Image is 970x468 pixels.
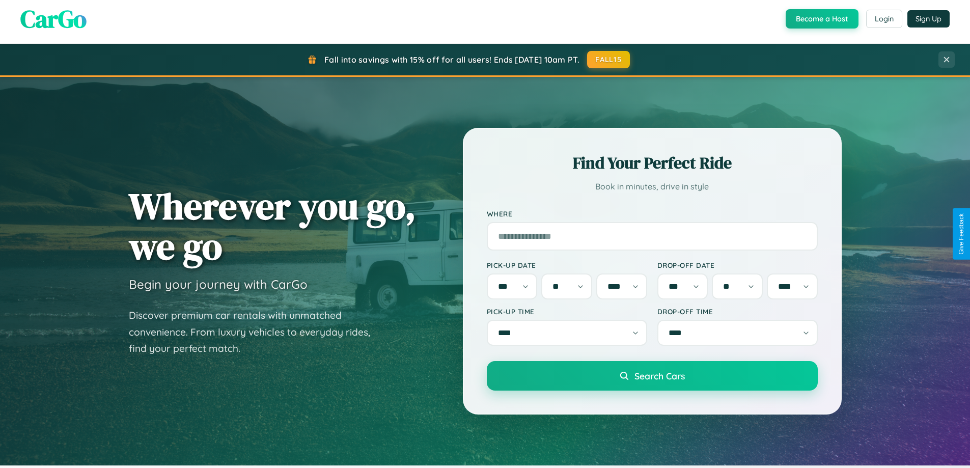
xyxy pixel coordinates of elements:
button: FALL15 [587,51,630,68]
div: Give Feedback [958,213,965,255]
button: Search Cars [487,361,818,391]
h1: Wherever you go, we go [129,186,416,266]
span: Fall into savings with 15% off for all users! Ends [DATE] 10am PT. [324,54,579,65]
button: Become a Host [786,9,858,29]
p: Discover premium car rentals with unmatched convenience. From luxury vehicles to everyday rides, ... [129,307,383,357]
label: Drop-off Time [657,307,818,316]
label: Where [487,209,818,218]
h2: Find Your Perfect Ride [487,152,818,174]
h3: Begin your journey with CarGo [129,277,308,292]
label: Pick-up Time [487,307,647,316]
label: Pick-up Date [487,261,647,269]
label: Drop-off Date [657,261,818,269]
p: Book in minutes, drive in style [487,179,818,194]
button: Login [866,10,902,28]
button: Sign Up [907,10,950,27]
span: Search Cars [634,370,685,381]
span: CarGo [20,2,87,36]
